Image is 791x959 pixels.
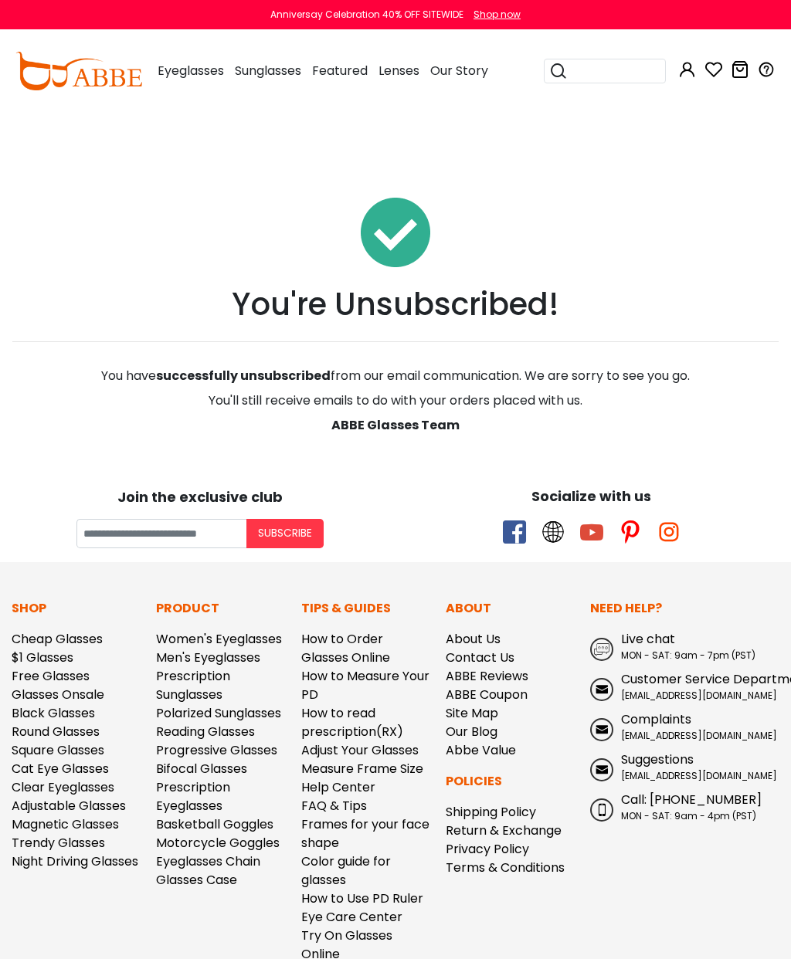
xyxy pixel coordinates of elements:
span: ABBE Glasses Team [331,416,460,434]
span: MON - SAT: 9am - 4pm (PST) [621,809,756,822]
a: Adjust Your Glasses [301,741,419,759]
a: Black Glasses [12,704,95,722]
a: Return & Exchange [446,822,562,839]
a: Prescription Eyeglasses [156,778,230,815]
a: Help Center [301,778,375,796]
a: Magnetic Glasses [12,815,119,833]
a: $1 Glasses [12,649,73,666]
a: Eyeglasses Chain [156,852,260,870]
span: youtube [580,520,603,544]
a: Privacy Policy [446,840,529,858]
a: Terms & Conditions [446,859,565,876]
p: Product [156,599,285,618]
div: You have from our email communication. We are sorry to see you go. [12,354,779,385]
h1: You're Unsubscribed! [12,286,779,323]
span: instagram [657,520,681,544]
a: Cheap Glasses [12,630,103,648]
a: Prescription Sunglasses [156,667,230,703]
span: Live chat [621,630,675,648]
a: Eye Care Center [301,908,402,926]
span: [EMAIL_ADDRESS][DOMAIN_NAME] [621,769,777,782]
a: How to Measure Your PD [301,667,429,703]
a: How to Use PD Ruler [301,890,423,907]
a: Trendy Glasses [12,834,105,852]
a: Abbe Value [446,741,516,759]
a: Glasses Case [156,871,237,889]
p: Policies [446,772,575,791]
a: Shipping Policy [446,803,536,821]
button: Subscribe [246,519,324,548]
span: MON - SAT: 9am - 7pm (PST) [621,649,755,662]
a: Site Map [446,704,498,722]
a: Glasses Onsale [12,686,104,703]
a: Polarized Sunglasses [156,704,281,722]
a: ABBE Reviews [446,667,528,685]
span: Our Story [430,62,488,80]
span: twitter [541,520,565,544]
a: Frames for your face shape [301,815,429,852]
span: facebook [503,520,526,544]
span: pinterest [619,520,642,544]
p: About [446,599,575,618]
a: Shop now [466,8,521,21]
img: abbeglasses.com [15,52,142,90]
a: Night Driving Glasses [12,852,138,870]
p: Need Help? [590,599,779,618]
span: [EMAIL_ADDRESS][DOMAIN_NAME] [621,729,777,742]
p: Shop [12,599,141,618]
a: FAQ & Tips [301,797,367,815]
a: Clear Eyeglasses [12,778,114,796]
div: Shop now [474,8,521,22]
span: Eyeglasses [158,62,224,80]
a: Motorcycle Goggles [156,834,280,852]
a: Basketball Goggles [156,815,273,833]
a: How to Order Glasses Online [301,630,390,666]
a: Bifocal Glasses [156,760,247,778]
a: Adjustable Glasses [12,797,126,815]
a: Progressive Glasses [156,741,277,759]
a: Suggestions [EMAIL_ADDRESS][DOMAIN_NAME] [590,751,779,783]
span: Featured [312,62,368,80]
input: Your email [76,519,246,548]
a: Live chat MON - SAT: 9am - 7pm (PST) [590,630,779,662]
span: [EMAIL_ADDRESS][DOMAIN_NAME] [621,689,777,702]
a: Cat Eye Glasses [12,760,109,778]
p: Tips & Guides [301,599,430,618]
div: Socialize with us [403,486,779,507]
a: Contact Us [446,649,514,666]
a: Men's Eyeglasses [156,649,260,666]
div: You'll still receive emails to do with your orders placed with us. [12,385,779,416]
div: Join the exclusive club [12,483,388,507]
a: About Us [446,630,501,648]
span: Call: [PHONE_NUMBER] [621,791,762,808]
span: Complaints [621,710,691,728]
a: Customer Service Department [EMAIL_ADDRESS][DOMAIN_NAME] [590,670,779,703]
span: Sunglasses [235,62,301,80]
a: Reading Glasses [156,723,255,740]
a: Measure Frame Size [301,760,423,778]
div: Anniversay Celebration 40% OFF SITEWIDE [270,8,463,22]
a: Round Glasses [12,723,100,740]
a: Square Glasses [12,741,104,759]
a: Call: [PHONE_NUMBER] MON - SAT: 9am - 4pm (PST) [590,791,779,823]
a: Color guide for glasses [301,852,391,889]
a: Our Blog [446,723,497,740]
span: Suggestions [621,751,694,768]
a: Women's Eyeglasses [156,630,282,648]
a: ABBE Coupon [446,686,528,703]
span: successfully unsubscribed [156,367,331,385]
a: How to read prescription(RX) [301,704,403,740]
img: Unsubscribed [361,185,430,267]
a: Free Glasses [12,667,90,685]
span: Lenses [379,62,419,80]
a: Complaints [EMAIL_ADDRESS][DOMAIN_NAME] [590,710,779,743]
